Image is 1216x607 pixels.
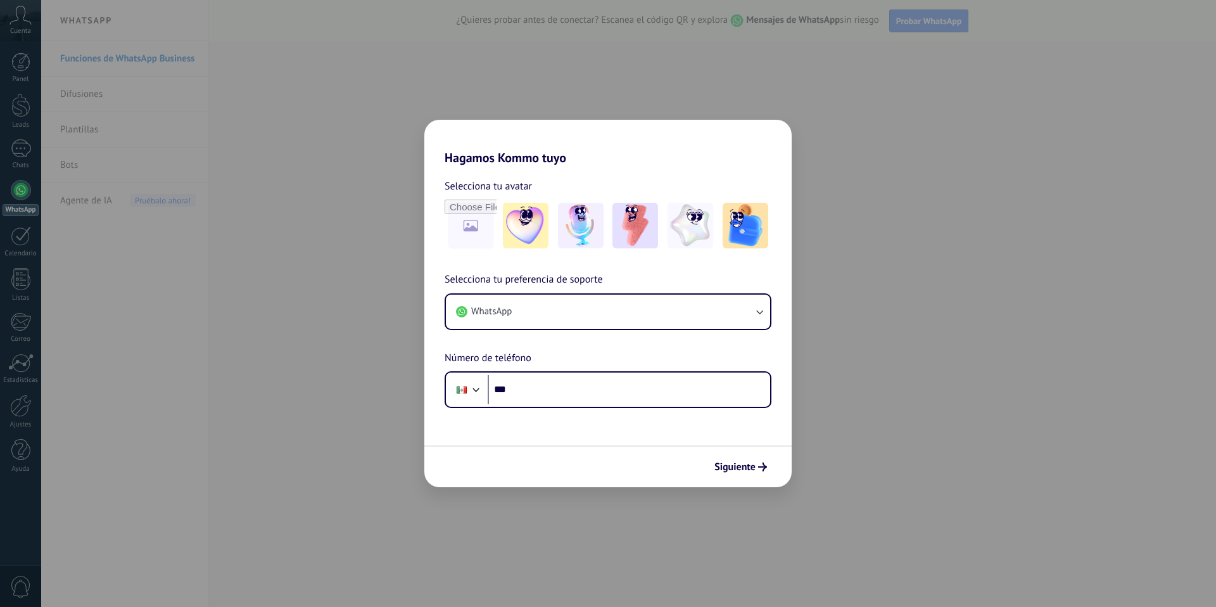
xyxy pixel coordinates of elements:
img: -5.jpeg [723,203,768,248]
span: Selecciona tu avatar [445,178,532,195]
span: Selecciona tu preferencia de soporte [445,272,603,288]
span: WhatsApp [471,305,512,318]
div: Mexico: + 52 [450,376,474,403]
span: Siguiente [714,463,756,471]
img: -2.jpeg [558,203,604,248]
img: -1.jpeg [503,203,548,248]
button: WhatsApp [446,295,770,329]
span: Número de teléfono [445,350,531,367]
button: Siguiente [709,456,773,478]
h2: Hagamos Kommo tuyo [424,120,792,165]
img: -4.jpeg [668,203,713,248]
img: -3.jpeg [612,203,658,248]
